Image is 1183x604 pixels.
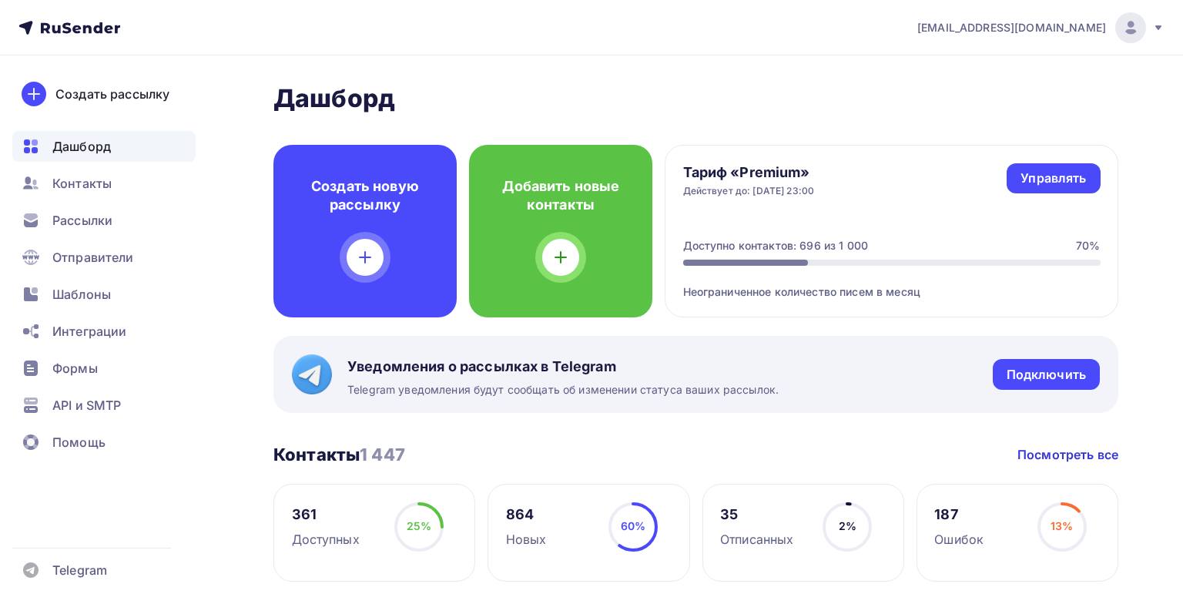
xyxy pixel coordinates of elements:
[52,322,126,341] span: Интеграции
[506,530,547,549] div: Новых
[720,505,793,524] div: 35
[720,530,793,549] div: Отписанных
[52,359,98,377] span: Формы
[347,382,779,398] span: Telegram уведомления будут сообщать об изменении статуса ваших рассылок.
[621,519,645,532] span: 60%
[55,85,169,103] div: Создать рассылку
[12,279,196,310] a: Шаблоны
[52,396,121,414] span: API и SMTP
[52,137,111,156] span: Дашборд
[273,444,405,465] h3: Контакты
[52,174,112,193] span: Контакты
[683,266,1101,300] div: Неограниченное количество писем в месяц
[683,185,815,197] div: Действует до: [DATE] 23:00
[347,357,779,376] span: Уведомления о рассылках в Telegram
[12,131,196,162] a: Дашборд
[12,168,196,199] a: Контакты
[12,242,196,273] a: Отправители
[1076,238,1100,253] div: 70%
[494,177,628,214] h4: Добавить новые контакты
[683,238,868,253] div: Доступно контактов: 696 из 1 000
[917,12,1165,43] a: [EMAIL_ADDRESS][DOMAIN_NAME]
[1017,445,1118,464] a: Посмотреть все
[52,285,111,304] span: Шаблоны
[917,20,1106,35] span: [EMAIL_ADDRESS][DOMAIN_NAME]
[934,530,984,549] div: Ошибок
[506,505,547,524] div: 864
[52,211,112,230] span: Рассылки
[1051,519,1073,532] span: 13%
[273,83,1118,114] h2: Дашборд
[1020,169,1086,187] div: Управлять
[52,248,134,267] span: Отправители
[292,505,360,524] div: 361
[360,445,405,465] span: 1 447
[1007,366,1086,384] div: Подключить
[292,530,360,549] div: Доступных
[298,177,432,214] h4: Создать новую рассылку
[839,519,856,532] span: 2%
[12,353,196,384] a: Формы
[934,505,984,524] div: 187
[683,163,815,182] h4: Тариф «Premium»
[52,561,107,579] span: Telegram
[407,519,431,532] span: 25%
[12,205,196,236] a: Рассылки
[52,433,106,451] span: Помощь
